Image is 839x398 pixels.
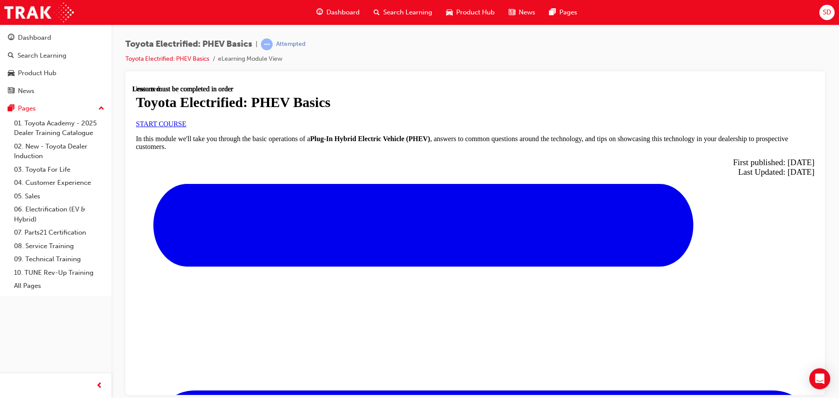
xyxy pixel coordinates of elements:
div: Dashboard [18,33,51,43]
a: 07. Parts21 Certification [10,226,108,239]
p: In this module we'll take you through the basic operations of a , answers to common questions aro... [3,50,682,66]
span: car-icon [8,69,14,77]
a: 08. Service Training [10,239,108,253]
span: Product Hub [456,7,495,17]
span: prev-icon [96,381,103,391]
a: News [3,83,108,99]
button: Pages [3,100,108,117]
span: News [519,7,535,17]
div: Product Hub [18,68,56,78]
span: search-icon [374,7,380,18]
span: up-icon [98,103,104,114]
li: eLearning Module View [218,54,282,64]
span: car-icon [446,7,453,18]
span: Dashboard [326,7,360,17]
h1: Toyota Electrified: PHEV Basics [3,9,682,25]
a: car-iconProduct Hub [439,3,502,21]
span: First published: [DATE] Last Updated: [DATE] [600,73,682,91]
a: Search Learning [3,48,108,64]
span: Pages [559,7,577,17]
span: news-icon [8,87,14,95]
div: Pages [18,104,36,114]
span: pages-icon [8,105,14,113]
span: guage-icon [8,34,14,42]
span: pages-icon [549,7,556,18]
a: 06. Electrification (EV & Hybrid) [10,203,108,226]
span: learningRecordVerb_ATTEMPT-icon [261,38,273,50]
span: Search Learning [383,7,432,17]
a: 10. TUNE Rev-Up Training [10,266,108,280]
a: START COURSE [3,35,54,42]
a: 05. Sales [10,190,108,203]
button: DashboardSearch LearningProduct HubNews [3,28,108,100]
a: news-iconNews [502,3,542,21]
strong: Plug-In Hybrid Electric Vehicle (PHEV) [178,50,298,57]
a: 04. Customer Experience [10,176,108,190]
a: guage-iconDashboard [309,3,367,21]
a: 01. Toyota Academy - 2025 Dealer Training Catalogue [10,117,108,140]
a: All Pages [10,279,108,293]
span: search-icon [8,52,14,60]
span: news-icon [509,7,515,18]
a: 02. New - Toyota Dealer Induction [10,140,108,163]
a: Product Hub [3,65,108,81]
a: pages-iconPages [542,3,584,21]
span: SD [823,7,831,17]
div: Search Learning [17,51,66,61]
div: Attempted [276,40,305,48]
div: News [18,86,35,96]
div: Open Intercom Messenger [809,368,830,389]
a: Dashboard [3,30,108,46]
span: Toyota Electrified: PHEV Basics [125,39,252,49]
a: search-iconSearch Learning [367,3,439,21]
a: 09. Technical Training [10,253,108,266]
img: Trak [4,3,74,22]
a: 03. Toyota For Life [10,163,108,177]
span: | [256,39,257,49]
a: Toyota Electrified: PHEV Basics [125,55,209,62]
span: guage-icon [316,7,323,18]
button: SD [819,5,835,20]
